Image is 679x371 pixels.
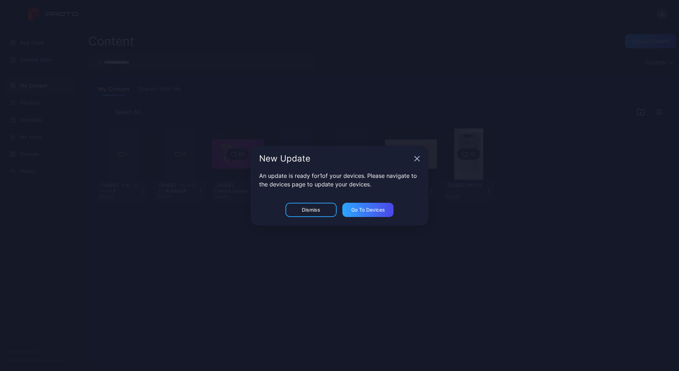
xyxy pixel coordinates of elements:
[302,207,320,213] div: Dismiss
[285,203,337,217] button: Dismiss
[259,154,411,163] div: New Update
[259,171,420,189] p: An update is ready for 1 of your devices. Please navigate to the devices page to update your devi...
[351,207,385,213] div: Go to devices
[342,203,394,217] button: Go to devices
